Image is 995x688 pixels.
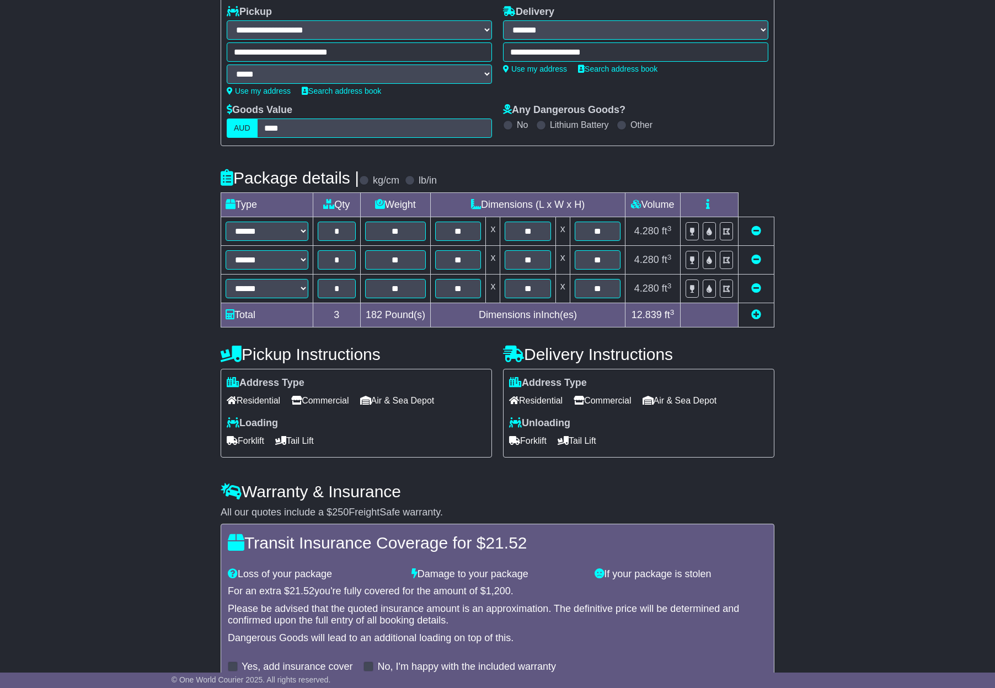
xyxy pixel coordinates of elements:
[291,392,349,409] span: Commercial
[227,87,291,95] a: Use my address
[503,6,554,18] label: Delivery
[332,507,349,518] span: 250
[555,275,570,303] td: x
[221,345,492,363] h4: Pickup Instructions
[662,283,672,294] span: ft
[485,534,527,552] span: 21.52
[667,224,672,233] sup: 3
[509,432,547,449] span: Forklift
[634,225,659,237] span: 4.280
[555,246,570,275] td: x
[360,193,430,217] td: Weight
[228,534,767,552] h4: Transit Insurance Coverage for $
[667,253,672,261] sup: 3
[665,309,675,320] span: ft
[632,309,662,320] span: 12.839
[366,309,382,320] span: 182
[751,309,761,320] a: Add new item
[373,175,399,187] label: kg/cm
[574,392,631,409] span: Commercial
[751,283,761,294] a: Remove this item
[302,87,381,95] a: Search address book
[509,392,563,409] span: Residential
[227,6,272,18] label: Pickup
[227,119,258,138] label: AUD
[486,217,500,246] td: x
[221,507,774,519] div: All our quotes include a $ FreightSafe warranty.
[662,225,672,237] span: ft
[221,482,774,501] h4: Warranty & Insurance
[275,432,314,449] span: Tail Lift
[221,169,359,187] h4: Package details |
[222,568,406,580] div: Loss of your package
[634,283,659,294] span: 4.280
[517,120,528,130] label: No
[670,308,675,316] sup: 3
[419,175,437,187] label: lb/in
[555,217,570,246] td: x
[509,417,570,429] label: Unloading
[360,392,435,409] span: Air & Sea Depot
[228,585,767,598] div: For an extra $ you're fully covered for the amount of $ .
[313,193,361,217] td: Qty
[377,661,556,673] label: No, I'm happy with the included warranty
[227,417,278,429] label: Loading
[503,104,625,116] label: Any Dangerous Goods?
[290,585,314,596] span: 21.52
[630,120,652,130] label: Other
[313,303,361,327] td: 3
[221,303,313,327] td: Total
[172,675,331,684] span: © One World Courier 2025. All rights reserved.
[667,282,672,290] sup: 3
[221,193,313,217] td: Type
[228,632,767,644] div: Dangerous Goods will lead to an additional loading on top of this.
[662,254,672,265] span: ft
[503,345,774,363] h4: Delivery Instructions
[486,585,511,596] span: 1,200
[228,603,767,627] div: Please be advised that the quoted insurance amount is an approximation. The definitive price will...
[486,275,500,303] td: x
[431,303,625,327] td: Dimensions in Inch(es)
[625,193,680,217] td: Volume
[406,568,590,580] div: Damage to your package
[242,661,352,673] label: Yes, add insurance cover
[503,64,567,73] a: Use my address
[509,377,587,389] label: Address Type
[751,254,761,265] a: Remove this item
[558,432,596,449] span: Tail Lift
[360,303,430,327] td: Pound(s)
[589,568,773,580] div: If your package is stolen
[643,392,717,409] span: Air & Sea Depot
[634,254,659,265] span: 4.280
[227,104,292,116] label: Goods Value
[227,392,280,409] span: Residential
[431,193,625,217] td: Dimensions (L x W x H)
[550,120,609,130] label: Lithium Battery
[751,225,761,237] a: Remove this item
[486,246,500,275] td: x
[227,377,304,389] label: Address Type
[227,432,264,449] span: Forklift
[578,64,657,73] a: Search address book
